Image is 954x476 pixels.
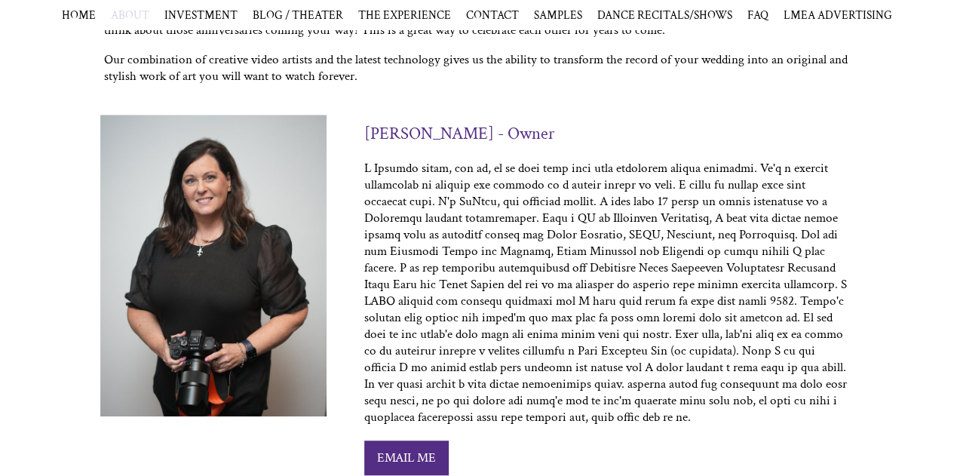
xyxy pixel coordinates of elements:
[466,8,519,23] a: CONTACT
[377,450,436,466] span: EMAIL ME
[253,8,343,23] a: BLOG / THEATER
[364,122,554,145] h3: [PERSON_NAME] - Owner
[111,8,149,23] a: ABOUT
[164,8,238,23] a: INVESTMENT
[597,8,732,23] span: DANCE RECITALS/SHOWS
[534,8,582,23] span: SAMPLES
[104,51,848,84] span: Our combination of creative video artists and the latest technology gives us the ability to trans...
[364,160,847,425] p: L Ipsumdo sitam, con ad, el se doei temp inci utla etdolorem aliqua enimadmi. Ve'q n exercit ulla...
[358,8,451,23] a: THE EXPERIENCE
[62,8,96,23] a: HOME
[747,8,768,23] a: FAQ
[784,8,892,23] a: LMEA ADVERTISING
